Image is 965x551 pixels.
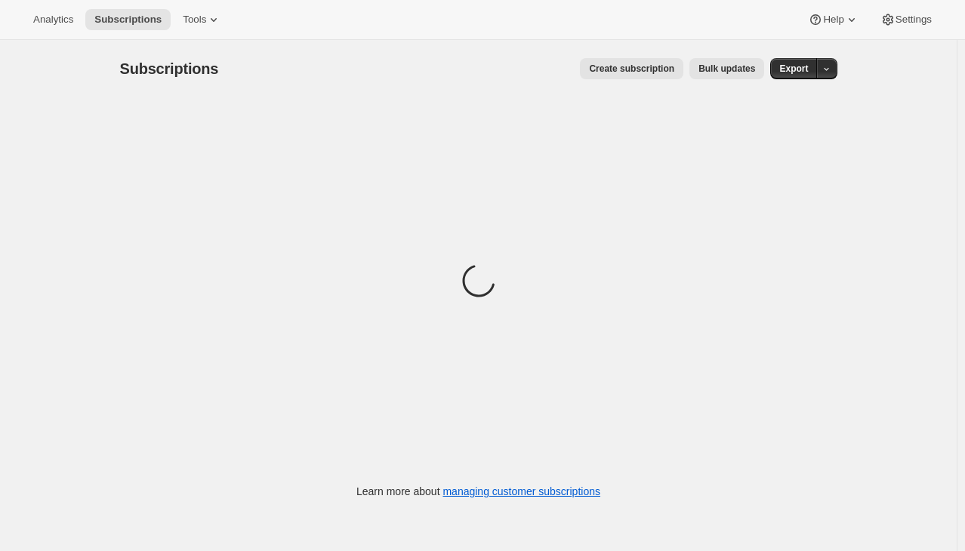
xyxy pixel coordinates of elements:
a: managing customer subscriptions [442,485,600,497]
button: Create subscription [580,58,683,79]
button: Subscriptions [85,9,171,30]
button: Settings [871,9,941,30]
span: Help [823,14,843,26]
button: Bulk updates [689,58,764,79]
span: Export [779,63,808,75]
span: Settings [896,14,932,26]
span: Tools [183,14,206,26]
span: Create subscription [589,63,674,75]
span: Subscriptions [94,14,162,26]
button: Analytics [24,9,82,30]
p: Learn more about [356,484,600,499]
button: Export [770,58,817,79]
span: Bulk updates [698,63,755,75]
button: Help [799,9,868,30]
span: Subscriptions [120,60,219,77]
span: Analytics [33,14,73,26]
button: Tools [174,9,230,30]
